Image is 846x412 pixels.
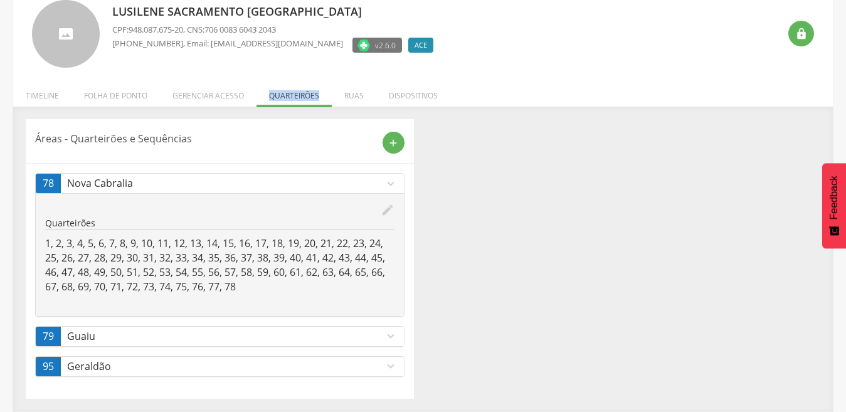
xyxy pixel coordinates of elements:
[36,327,404,346] a: 79Guaiuexpand_more
[384,359,398,373] i: expand_more
[36,357,404,376] a: 95Geraldãoexpand_more
[388,137,399,149] i: add
[43,176,54,191] span: 78
[160,78,256,107] li: Gerenciar acesso
[112,38,183,49] span: [PHONE_NUMBER]
[204,24,276,35] span: 706 0083 6043 2043
[67,176,384,191] p: Nova Cabralia
[795,28,808,40] i: 
[384,177,398,191] i: expand_more
[376,78,450,107] li: Dispositivos
[112,24,440,36] p: CPF: , CNS:
[415,40,427,50] span: ACE
[129,24,183,35] span: 948.087.675-20
[112,4,440,20] p: Lusilene Sacramento [GEOGRAPHIC_DATA]
[45,236,394,293] p: 1, 2, 3, 4, 5, 6, 7, 8, 9, 10, 11, 12, 13, 14, 15, 16, 17, 18, 19, 20, 21, 22, 23, 24, 25, 26, 27...
[67,329,384,344] p: Guaiu
[67,359,384,374] p: Geraldão
[43,329,54,344] span: 79
[36,174,404,193] a: 78Nova Cabraliaexpand_more
[822,163,846,248] button: Feedback - Mostrar pesquisa
[45,217,394,230] p: Quarteirões
[375,39,396,51] span: v2.6.0
[332,78,376,107] li: Ruas
[13,78,71,107] li: Timeline
[381,203,394,217] i: edit
[112,38,343,50] p: , Email: [EMAIL_ADDRESS][DOMAIN_NAME]
[35,132,373,146] p: Áreas - Quarteirões e Sequências
[384,329,398,343] i: expand_more
[71,78,160,107] li: Folha de ponto
[828,176,840,219] span: Feedback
